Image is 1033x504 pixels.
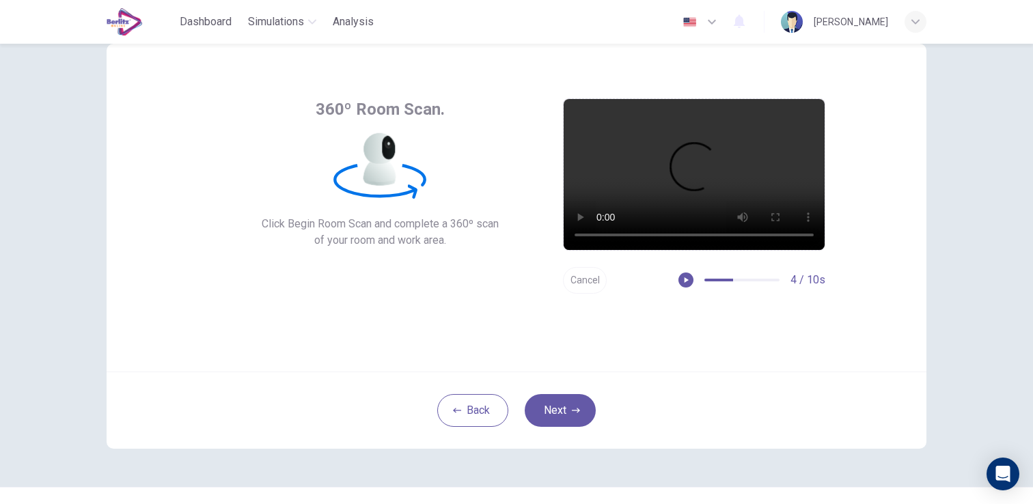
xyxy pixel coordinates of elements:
[248,14,304,30] span: Simulations
[333,14,374,30] span: Analysis
[107,8,174,36] a: EduSynch logo
[987,458,1019,490] div: Open Intercom Messenger
[563,267,607,294] button: Cancel
[681,17,698,27] img: en
[262,232,499,249] span: of your room and work area.
[243,10,322,34] button: Simulations
[316,98,445,120] span: 360º Room Scan.
[790,272,825,288] span: 4 / 10s
[814,14,888,30] div: [PERSON_NAME]
[327,10,379,34] button: Analysis
[437,394,508,427] button: Back
[262,216,499,232] span: Click Begin Room Scan and complete a 360º scan
[107,8,143,36] img: EduSynch logo
[525,394,596,427] button: Next
[174,10,237,34] button: Dashboard
[781,11,803,33] img: Profile picture
[180,14,232,30] span: Dashboard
